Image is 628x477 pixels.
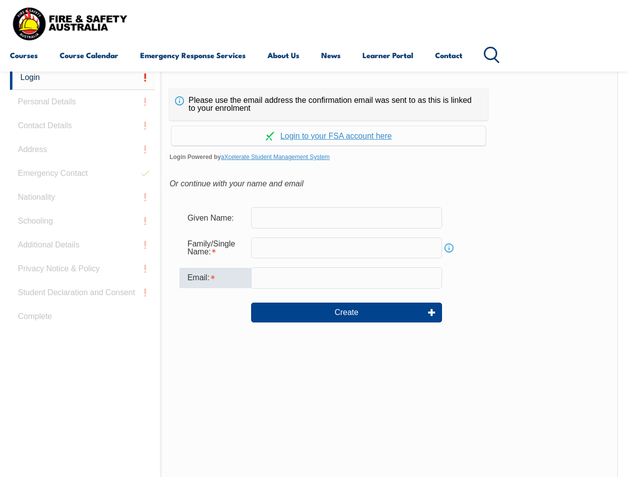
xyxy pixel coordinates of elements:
div: Please use the email address the confirmation email was sent to as this is linked to your enrolment [170,88,488,120]
a: News [321,43,341,67]
a: Contact [435,43,462,67]
div: Email is required. [179,268,251,288]
a: Info [442,241,456,255]
span: Login Powered by [170,150,609,164]
div: Given Name: [179,208,251,227]
div: Family/Single Name is required. [179,235,251,261]
a: Course Calendar [60,43,118,67]
button: Create [251,303,442,322]
div: Or continue with your name and email [170,176,609,191]
a: Login [10,66,155,90]
a: About Us [268,43,299,67]
a: aXcelerate Student Management System [221,154,330,160]
a: Emergency Response Services [140,43,246,67]
a: Courses [10,43,38,67]
img: Log in withaxcelerate [266,132,274,141]
a: Learner Portal [362,43,413,67]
